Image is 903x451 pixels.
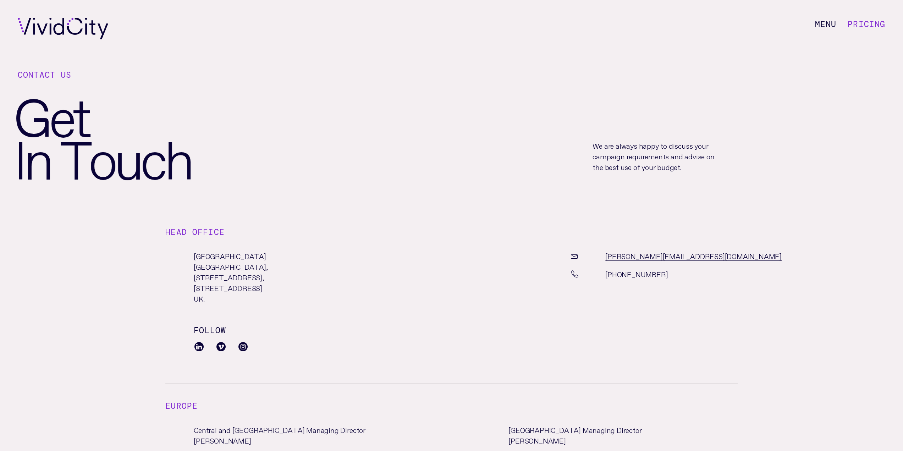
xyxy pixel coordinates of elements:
[194,316,441,339] h4: Follow
[593,140,717,172] p: We are always happy to discuss your campaign requirements and advise on the best use of your budget.
[848,19,885,29] a: Pricing
[194,250,421,303] p: [GEOGRAPHIC_DATA] [GEOGRAPHIC_DATA], [STREET_ADDRESS], [STREET_ADDRESS] UK.
[165,218,738,250] h4: Head office
[605,268,668,279] p: [PHONE_NUMBER]
[165,384,738,424] h4: Europe
[605,250,782,261] a: [PERSON_NAME][EMAIL_ADDRESS][DOMAIN_NAME]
